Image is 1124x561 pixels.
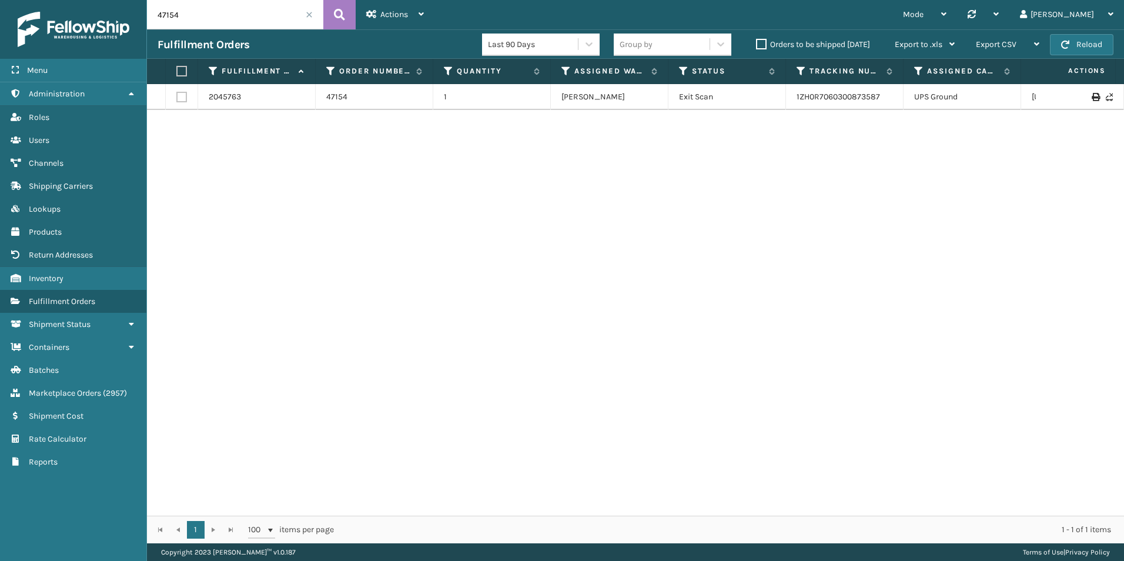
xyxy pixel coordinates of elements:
[29,365,59,375] span: Batches
[1106,93,1113,101] i: Never Shipped
[326,91,347,103] a: 47154
[29,411,83,421] span: Shipment Cost
[927,66,998,76] label: Assigned Carrier Service
[29,158,63,168] span: Channels
[692,66,763,76] label: Status
[895,39,942,49] span: Export to .xls
[488,38,579,51] div: Last 90 Days
[18,12,129,47] img: logo
[29,319,91,329] span: Shipment Status
[27,65,48,75] span: Menu
[797,92,880,102] a: 1ZH0R7060300873587
[29,388,101,398] span: Marketplace Orders
[380,9,408,19] span: Actions
[29,227,62,237] span: Products
[158,38,249,52] h3: Fulfillment Orders
[1092,93,1099,101] i: Print Label
[222,66,293,76] label: Fulfillment Order Id
[29,457,58,467] span: Reports
[29,296,95,306] span: Fulfillment Orders
[903,9,924,19] span: Mode
[620,38,653,51] div: Group by
[1065,548,1110,556] a: Privacy Policy
[29,204,61,214] span: Lookups
[551,84,668,110] td: [PERSON_NAME]
[976,39,1016,49] span: Export CSV
[1023,543,1110,561] div: |
[29,112,49,122] span: Roles
[161,543,296,561] p: Copyright 2023 [PERSON_NAME]™ v 1.0.187
[433,84,551,110] td: 1
[574,66,645,76] label: Assigned Warehouse
[809,66,881,76] label: Tracking Number
[248,521,334,539] span: items per page
[29,89,85,99] span: Administration
[1031,61,1113,81] span: Actions
[29,250,93,260] span: Return Addresses
[187,521,205,539] a: 1
[29,273,63,283] span: Inventory
[756,39,870,49] label: Orders to be shipped [DATE]
[1023,548,1063,556] a: Terms of Use
[457,66,528,76] label: Quantity
[29,342,69,352] span: Containers
[904,84,1021,110] td: UPS Ground
[248,524,266,536] span: 100
[339,66,410,76] label: Order Number
[209,91,241,103] a: 2045763
[668,84,786,110] td: Exit Scan
[29,135,49,145] span: Users
[350,524,1111,536] div: 1 - 1 of 1 items
[1050,34,1113,55] button: Reload
[29,181,93,191] span: Shipping Carriers
[29,434,86,444] span: Rate Calculator
[103,388,127,398] span: ( 2957 )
